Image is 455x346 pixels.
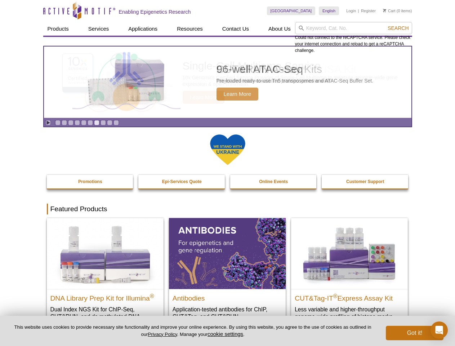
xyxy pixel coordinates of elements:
[208,331,243,337] button: cookie settings
[169,218,286,327] a: All Antibodies Antibodies Application-tested antibodies for ChIP, CUT&Tag, and CUT&RUN.
[322,175,409,188] a: Customer Support
[346,179,384,184] strong: Customer Support
[383,9,386,12] img: Your Cart
[55,120,61,125] a: Go to slide 1
[150,293,154,299] sup: ®
[45,120,51,125] a: Toggle autoplay
[107,120,112,125] a: Go to slide 9
[361,8,376,13] a: Register
[138,175,226,188] a: Epi-Services Quote
[43,22,73,36] a: Products
[113,120,119,125] a: Go to slide 10
[50,291,160,302] h2: DNA Library Prep Kit for Illumina
[259,179,288,184] strong: Online Events
[295,291,404,302] h2: CUT&Tag-IT Express Assay Kit
[94,120,99,125] a: Go to slide 7
[295,306,404,320] p: Less variable and higher-throughput genome-wide profiling of histone marks​.
[319,6,339,15] a: English
[81,120,86,125] a: Go to slide 5
[291,218,408,289] img: CUT&Tag-IT® Express Assay Kit
[173,22,207,36] a: Resources
[162,179,202,184] strong: Epi-Services Quote
[119,9,191,15] h2: Enabling Epigenetics Research
[84,22,113,36] a: Services
[88,120,93,125] a: Go to slide 6
[264,22,295,36] a: About Us
[383,6,412,15] li: (0 items)
[385,25,411,31] button: Search
[267,6,316,15] a: [GEOGRAPHIC_DATA]
[388,25,409,31] span: Search
[12,324,374,338] p: This website uses cookies to provide necessary site functionality and improve your online experie...
[295,22,412,34] input: Keyword, Cat. No.
[124,22,162,36] a: Applications
[169,218,286,289] img: All Antibodies
[431,321,448,339] div: Open Intercom Messenger
[230,175,317,188] a: Online Events
[78,179,102,184] strong: Promotions
[218,22,253,36] a: Contact Us
[333,293,338,299] sup: ®
[68,120,73,125] a: Go to slide 3
[62,120,67,125] a: Go to slide 2
[101,120,106,125] a: Go to slide 8
[386,326,443,340] button: Got it!
[383,8,396,13] a: Cart
[346,8,356,13] a: Login
[148,332,177,337] a: Privacy Policy
[173,291,282,302] h2: Antibodies
[75,120,80,125] a: Go to slide 4
[47,218,164,289] img: DNA Library Prep Kit for Illumina
[47,218,164,334] a: DNA Library Prep Kit for Illumina DNA Library Prep Kit for Illumina® Dual Index NGS Kit for ChIP-...
[173,306,282,320] p: Application-tested antibodies for ChIP, CUT&Tag, and CUT&RUN.
[50,306,160,328] p: Dual Index NGS Kit for ChIP-Seq, CUT&RUN, and ds methylated DNA assays.
[358,6,359,15] li: |
[47,175,134,188] a: Promotions
[291,218,408,327] a: CUT&Tag-IT® Express Assay Kit CUT&Tag-IT®Express Assay Kit Less variable and higher-throughput ge...
[295,22,412,54] div: Could not connect to the reCAPTCHA service. Please check your internet connection and reload to g...
[210,134,246,166] img: We Stand With Ukraine
[47,204,409,214] h2: Featured Products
